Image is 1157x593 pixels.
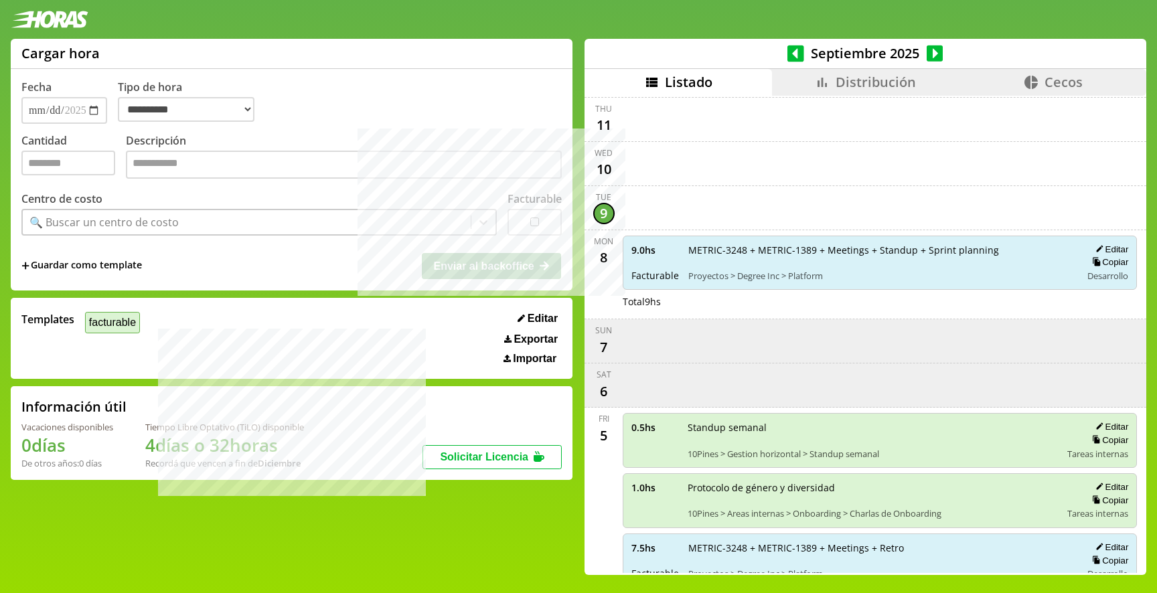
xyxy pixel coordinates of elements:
span: METRIC-3248 + METRIC-1389 + Meetings + Standup + Sprint planning [688,244,1073,256]
span: 1.0 hs [631,481,678,494]
b: Diciembre [258,457,301,469]
div: Fri [599,413,609,424]
div: De otros años: 0 días [21,457,113,469]
div: 8 [593,247,615,268]
span: Desarrollo [1087,568,1128,580]
label: Tipo de hora [118,80,265,124]
h1: 4 días o 32 horas [145,433,304,457]
h2: Información útil [21,398,127,416]
span: 0.5 hs [631,421,678,434]
div: 🔍 Buscar un centro de costo [29,215,179,230]
label: Fecha [21,80,52,94]
div: Total 9 hs [623,295,1138,308]
button: Editar [1091,541,1128,553]
label: Facturable [508,191,562,206]
span: Templates [21,312,74,327]
button: Editar [1091,244,1128,255]
div: Tue [596,191,611,203]
span: Desarrollo [1087,270,1128,282]
span: Listado [665,73,712,91]
button: Copiar [1088,256,1128,268]
div: 9 [593,203,615,224]
div: Mon [594,236,613,247]
span: Editar [528,313,558,325]
div: scrollable content [585,96,1146,574]
div: Sun [595,325,612,336]
button: Copiar [1088,555,1128,566]
h1: 0 días [21,433,113,457]
div: 5 [593,424,615,446]
span: +Guardar como template [21,258,142,273]
span: Standup semanal [688,421,1059,434]
span: Septiembre 2025 [804,44,927,62]
img: logotipo [11,11,88,28]
div: Tiempo Libre Optativo (TiLO) disponible [145,421,304,433]
span: Facturable [631,567,679,580]
label: Centro de costo [21,191,102,206]
button: Exportar [500,333,562,346]
button: facturable [85,312,140,333]
span: Exportar [514,333,558,345]
button: Solicitar Licencia [422,445,562,469]
span: 10Pines > Gestion horizontal > Standup semanal [688,448,1059,460]
span: 10Pines > Areas internas > Onboarding > Charlas de Onboarding [688,507,1059,519]
span: Proyectos > Degree Inc > Platform [688,270,1073,282]
div: Vacaciones disponibles [21,421,113,433]
button: Editar [1091,481,1128,493]
span: Distribución [836,73,916,91]
select: Tipo de hora [118,97,254,122]
button: Editar [514,312,562,325]
span: + [21,258,29,273]
button: Copiar [1088,495,1128,506]
span: Facturable [631,269,679,282]
span: Tareas internas [1067,507,1128,519]
label: Cantidad [21,133,126,182]
span: Tareas internas [1067,448,1128,460]
span: Proyectos > Degree Inc > Platform [688,568,1073,580]
label: Descripción [126,133,562,182]
span: Protocolo de género y diversidad [688,481,1059,494]
span: 7.5 hs [631,541,679,554]
div: 10 [593,159,615,180]
span: Importar [513,353,556,365]
div: Recordá que vencen a fin de [145,457,304,469]
h1: Cargar hora [21,44,100,62]
span: 9.0 hs [631,244,679,256]
input: Cantidad [21,151,115,175]
button: Copiar [1088,434,1128,446]
div: 6 [593,380,615,402]
span: Cecos [1045,73,1083,91]
span: Solicitar Licencia [440,451,528,462]
div: Thu [595,103,612,114]
div: 11 [593,114,615,136]
button: Editar [1091,421,1128,432]
div: 7 [593,336,615,357]
div: Sat [597,369,611,380]
div: Wed [595,147,613,159]
span: METRIC-3248 + METRIC-1389 + Meetings + Retro [688,541,1073,554]
textarea: Descripción [126,151,562,179]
